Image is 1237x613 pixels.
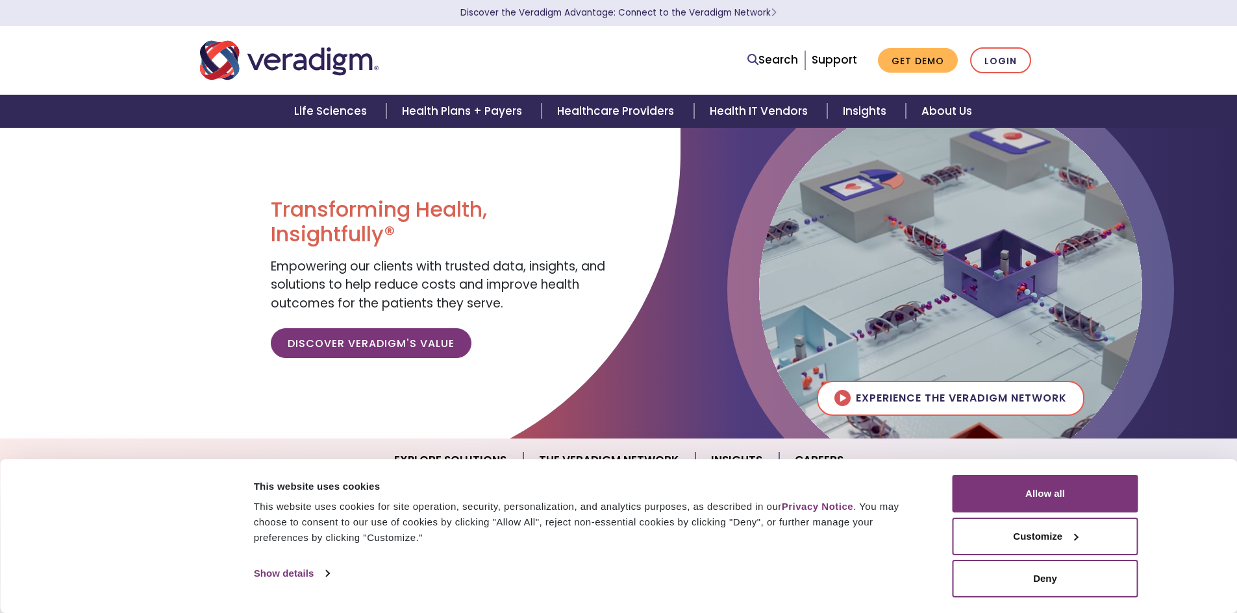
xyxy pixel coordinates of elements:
a: Support [812,52,857,67]
div: This website uses cookies for site operation, security, personalization, and analytics purposes, ... [254,499,923,546]
button: Deny [953,560,1138,597]
a: Get Demo [878,48,958,73]
a: Health Plans + Payers [386,95,542,128]
a: Discover Veradigm's Value [271,328,471,358]
a: The Veradigm Network [523,444,695,477]
a: Discover the Veradigm Advantage: Connect to the Veradigm NetworkLearn More [460,6,777,19]
a: Login [970,47,1031,74]
a: Insights [695,444,779,477]
a: Privacy Notice [782,501,853,512]
a: Life Sciences [279,95,386,128]
a: Show details [254,564,329,583]
span: Empowering our clients with trusted data, insights, and solutions to help reduce costs and improv... [271,258,605,312]
span: Learn More [771,6,777,19]
div: This website uses cookies [254,479,923,494]
a: Healthcare Providers [542,95,693,128]
a: Careers [779,444,859,477]
a: Insights [827,95,906,128]
a: About Us [906,95,988,128]
button: Allow all [953,475,1138,512]
a: Search [747,51,798,69]
a: Explore Solutions [379,444,523,477]
h1: Transforming Health, Insightfully® [271,197,608,247]
a: Health IT Vendors [694,95,827,128]
img: Veradigm logo [200,39,379,82]
button: Customize [953,518,1138,555]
